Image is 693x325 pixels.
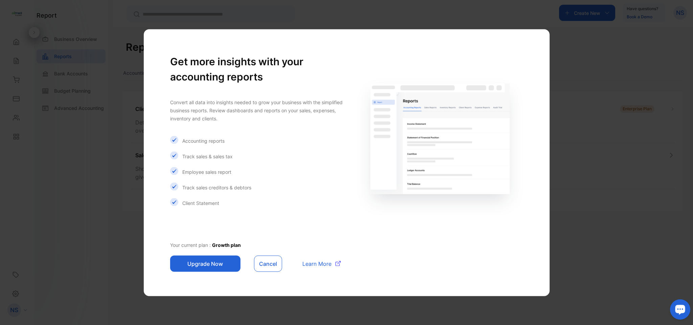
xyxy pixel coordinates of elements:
p: Client Statement [182,200,219,207]
span: Learn More [302,259,331,268]
img: Icon [170,182,178,190]
img: Icon [170,198,178,206]
span: Convert all data into insights needed to grow your business with the simplified business reports.... [170,99,343,121]
iframe: LiveChat chat widget [665,297,693,325]
p: Track sales creditors & debtors [182,184,251,191]
a: Learn More [296,259,341,268]
span: Your current plan : [170,242,212,248]
p: Accounting reports [182,137,225,144]
p: Track sales & sales tax [182,153,233,160]
p: Employee sales report [182,168,231,176]
img: Icon [170,136,178,144]
button: Cancel [254,255,282,272]
button: Upgrade Now [170,255,240,272]
h1: Get more insights with your accounting reports [170,54,344,84]
span: Growth plan [212,242,241,248]
img: Client Reports gating [357,78,523,216]
img: Icon [170,151,178,159]
img: Icon [170,167,178,175]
